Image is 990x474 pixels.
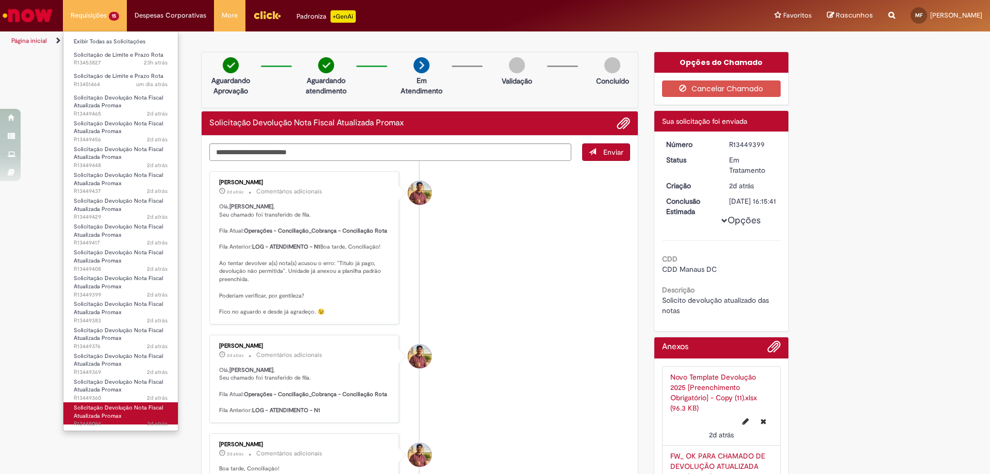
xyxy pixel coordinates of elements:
[63,50,178,69] a: Aberto R13453827 : Solicitação de Limite e Prazo Rota
[63,299,178,321] a: Aberto R13449383 : Solicitação Devolução Nota Fiscal Atualizada Promax
[783,10,812,21] span: Favoritos
[318,57,334,73] img: check-circle-green.png
[223,57,239,73] img: check-circle-green.png
[836,10,873,20] span: Rascunhos
[658,196,722,217] dt: Conclusão Estimada
[915,12,922,19] span: MF
[729,196,777,206] div: [DATE] 16:15:41
[219,366,391,415] p: Olá, , Seu chamado foi transferido de fila. Fila Atual: Fila Anterior:
[227,352,243,358] time: 26/08/2025 17:06:20
[63,144,178,166] a: Aberto R13449448 : Solicitação Devolução Nota Fiscal Atualizada Promax
[63,351,178,373] a: Aberto R13449369 : Solicitação Devolução Nota Fiscal Atualizada Promax
[227,189,243,195] span: 2d atrás
[74,394,168,402] span: R13449360
[827,11,873,21] a: Rascunhos
[930,11,982,20] span: [PERSON_NAME]
[147,317,168,324] span: 2d atrás
[582,143,630,161] button: Enviar
[63,325,178,347] a: Aberto R13449376 : Solicitação Devolução Nota Fiscal Atualizada Promax
[603,148,623,157] span: Enviar
[147,136,168,143] time: 26/08/2025 16:21:21
[229,203,273,210] b: [PERSON_NAME]
[729,181,777,191] div: 26/08/2025 16:15:37
[109,12,119,21] span: 15
[408,443,432,467] div: Vitor Jeremias Da Silva
[252,406,320,414] b: LOG - ATENDIMENTO - N1
[408,181,432,205] div: Vitor Jeremias Da Silva
[74,51,163,59] span: Solicitação de Limite e Prazo Rota
[74,317,168,325] span: R13449383
[8,31,652,51] ul: Trilhas de página
[71,10,107,21] span: Requisições
[63,170,178,192] a: Aberto R13449437 : Solicitação Devolução Nota Fiscal Atualizada Promax
[63,195,178,218] a: Aberto R13449429 : Solicitação Devolução Nota Fiscal Atualizada Promax
[74,368,168,377] span: R13449369
[331,10,356,23] p: +GenAi
[709,430,734,439] time: 26/08/2025 16:15:31
[709,430,734,439] span: 2d atrás
[74,80,168,89] span: R13451464
[74,249,163,265] span: Solicitação Devolução Nota Fiscal Atualizada Promax
[767,340,781,358] button: Adicionar anexos
[63,71,178,90] a: Aberto R13451464 : Solicitação de Limite e Prazo Rota
[147,110,168,118] span: 2d atrás
[74,291,168,299] span: R13449399
[662,285,695,295] b: Descrição
[729,155,777,175] div: Em Tratamento
[219,442,391,448] div: [PERSON_NAME]
[74,420,168,428] span: R13448094
[63,221,178,243] a: Aberto R13449417 : Solicitação Devolução Nota Fiscal Atualizada Promax
[74,300,163,316] span: Solicitação Devolução Nota Fiscal Atualizada Promax
[244,390,387,398] b: Operações - Conciliação_Cobrança - Conciliação Rota
[63,247,178,269] a: Aberto R13449408 : Solicitação Devolução Nota Fiscal Atualizada Promax
[74,223,163,239] span: Solicitação Devolução Nota Fiscal Atualizada Promax
[227,451,243,457] span: 2d atrás
[502,76,532,86] p: Validação
[74,94,163,110] span: Solicitação Devolução Nota Fiscal Atualizada Promax
[229,366,273,374] b: [PERSON_NAME]
[209,119,404,128] h2: Solicitação Devolução Nota Fiscal Atualizada Promax Histórico de tíquete
[209,143,571,161] textarea: Digite sua mensagem aqui...
[658,139,722,150] dt: Número
[63,273,178,295] a: Aberto R13449399 : Solicitação Devolução Nota Fiscal Atualizada Promax
[147,239,168,247] span: 2d atrás
[147,317,168,324] time: 26/08/2025 16:12:33
[596,76,629,86] p: Concluído
[147,265,168,273] span: 2d atrás
[74,145,163,161] span: Solicitação Devolução Nota Fiscal Atualizada Promax
[74,161,168,170] span: R13449448
[408,345,432,368] div: Vitor Jeremias Da Silva
[147,136,168,143] span: 2d atrás
[1,5,54,26] img: ServiceNow
[617,117,630,130] button: Adicionar anexos
[662,296,771,315] span: Solicito devolução atualizado das notas
[244,227,387,235] b: Operações - Conciliação_Cobrança - Conciliação Rota
[729,181,754,190] time: 26/08/2025 16:15:37
[219,343,391,349] div: [PERSON_NAME]
[63,402,178,424] a: Aberto R13448094 : Solicitação Devolução Nota Fiscal Atualizada Promax
[74,72,163,80] span: Solicitação de Limite e Prazo Rota
[219,203,391,316] p: Olá, , Seu chamado foi transferido de fila. Fila Atual: Fila Anterior: Boa tarde, Conciliação! Ao...
[301,75,351,96] p: Aguardando atendimento
[658,155,722,165] dt: Status
[63,118,178,140] a: Aberto R13449456 : Solicitação Devolução Nota Fiscal Atualizada Promax
[74,120,163,136] span: Solicitação Devolução Nota Fiscal Atualizada Promax
[227,352,243,358] span: 2d atrás
[729,139,777,150] div: R13449399
[253,7,281,23] img: click_logo_yellow_360x200.png
[206,75,256,96] p: Aguardando Aprovação
[74,187,168,195] span: R13449437
[74,239,168,247] span: R13449417
[147,213,168,221] span: 2d atrás
[227,189,243,195] time: 26/08/2025 17:06:20
[604,57,620,73] img: img-circle-grey.png
[252,243,320,251] b: LOG - ATENDIMENTO - N1
[658,181,722,191] dt: Criação
[227,451,243,457] time: 26/08/2025 17:06:20
[74,274,163,290] span: Solicitação Devolução Nota Fiscal Atualizada Promax
[296,10,356,23] div: Padroniza
[74,213,168,221] span: R13449429
[147,368,168,376] span: 2d atrás
[654,52,789,73] div: Opções do Chamado
[74,342,168,351] span: R13449376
